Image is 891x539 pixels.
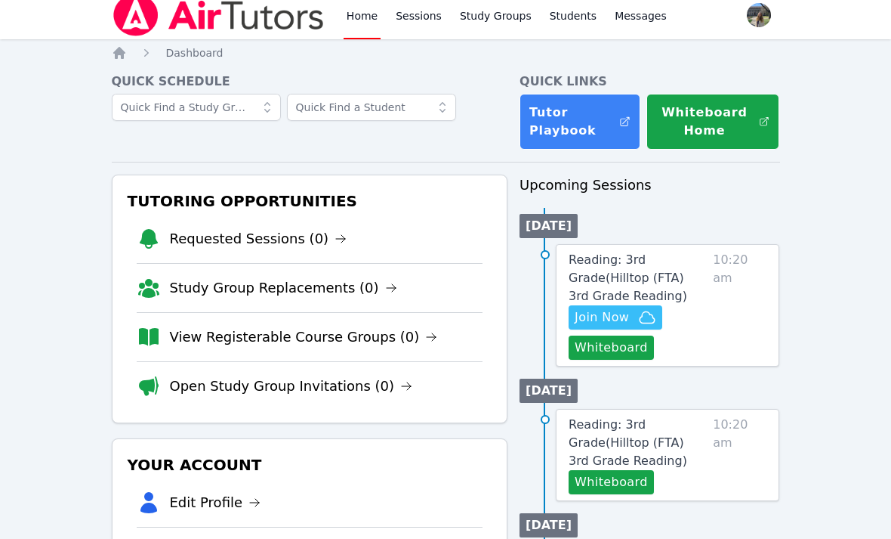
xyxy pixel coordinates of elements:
[519,379,578,403] li: [DATE]
[112,73,508,91] h4: Quick Schedule
[713,416,766,494] span: 10:20 am
[125,187,495,215] h3: Tutoring Opportunities
[569,470,654,494] button: Whiteboard
[569,252,687,303] span: Reading: 3rd Grade ( Hilltop (FTA) 3rd Grade Reading )
[519,73,779,91] h4: Quick Links
[170,376,413,397] a: Open Study Group Invitations (0)
[166,47,224,59] span: Dashboard
[170,277,397,299] a: Study Group Replacements (0)
[170,228,347,249] a: Requested Sessions (0)
[519,94,640,150] a: Tutor Playbook
[713,251,766,360] span: 10:20 am
[170,327,438,348] a: View Registerable Course Groups (0)
[615,8,667,23] span: Messages
[569,417,687,468] span: Reading: 3rd Grade ( Hilltop (FTA) 3rd Grade Reading )
[112,94,281,121] input: Quick Find a Study Group
[170,492,261,513] a: Edit Profile
[112,45,780,60] nav: Breadcrumb
[166,45,224,60] a: Dashboard
[569,251,707,305] a: Reading: 3rd Grade(Hilltop (FTA) 3rd Grade Reading)
[519,214,578,238] li: [DATE]
[569,416,707,470] a: Reading: 3rd Grade(Hilltop (FTA) 3rd Grade Reading)
[646,94,779,150] button: Whiteboard Home
[519,175,779,196] h3: Upcoming Sessions
[519,513,578,537] li: [DATE]
[575,308,629,327] span: Join Now
[569,305,662,330] button: Join Now
[287,94,456,121] input: Quick Find a Student
[569,336,654,360] button: Whiteboard
[125,451,495,479] h3: Your Account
